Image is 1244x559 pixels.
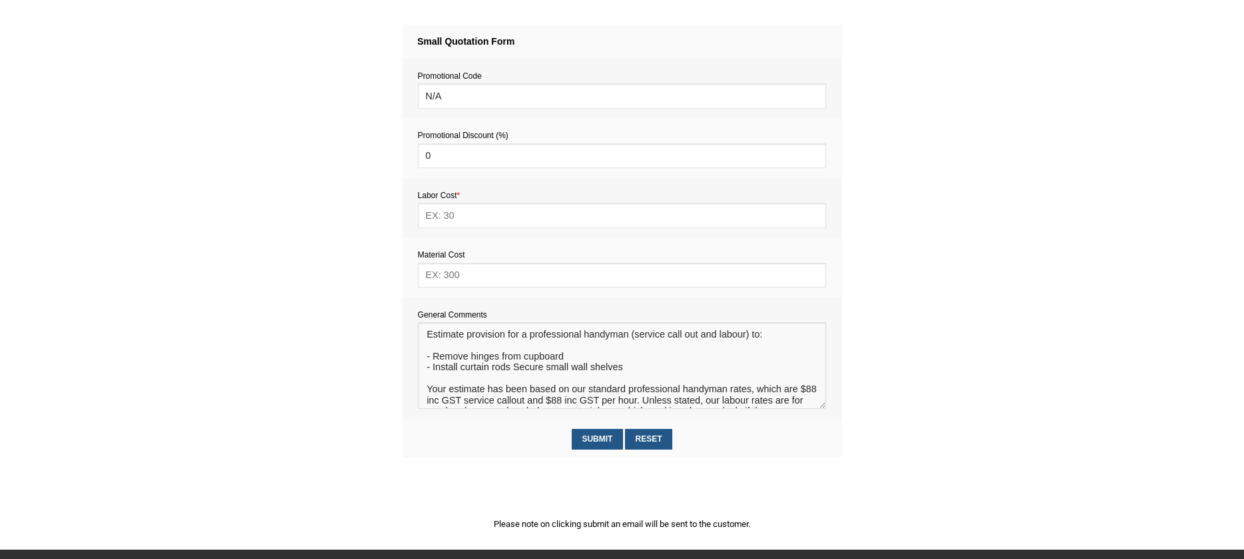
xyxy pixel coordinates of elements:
[572,429,623,450] input: Submit
[402,517,842,531] p: Please note on clicking submit an email will be sent to the customer.
[418,250,465,259] span: Material Cost
[418,263,826,288] input: EX: 300
[418,131,508,140] span: Promotional Discount (%)
[418,203,826,227] input: EX: 30
[418,71,482,81] span: Promotional Code
[418,310,487,320] span: General Comments
[417,36,514,47] strong: Small Quotation Form
[418,191,460,200] span: Labor Cost
[625,429,672,450] input: Reset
